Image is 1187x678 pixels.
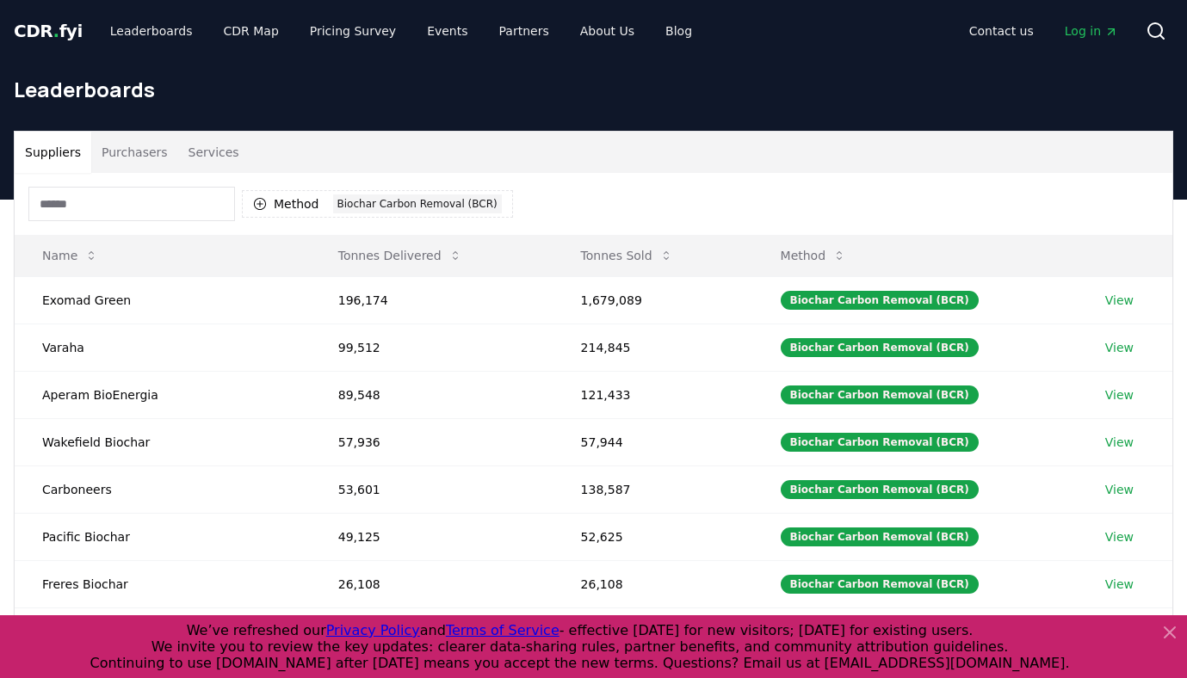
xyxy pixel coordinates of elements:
td: 1,679,089 [553,276,753,324]
td: 34,437 [553,607,753,655]
a: Contact us [955,15,1048,46]
td: 26,108 [553,560,753,607]
a: Partners [485,15,563,46]
td: Exomad Green [15,276,311,324]
a: Log in [1051,15,1132,46]
div: Biochar Carbon Removal (BCR) [781,291,979,310]
a: Events [413,15,481,46]
a: View [1105,434,1134,451]
a: View [1105,481,1134,498]
td: 57,936 [311,418,553,465]
td: 23,718 [311,607,553,655]
div: Biochar Carbon Removal (BCR) [781,527,979,546]
nav: Main [96,15,706,46]
td: Aperam BioEnergia [15,371,311,418]
td: 196,174 [311,276,553,324]
button: Purchasers [91,132,178,173]
button: Suppliers [15,132,91,173]
button: MethodBiochar Carbon Removal (BCR) [242,190,513,218]
td: 214,845 [553,324,753,371]
a: View [1105,528,1134,545]
a: View [1105,339,1134,356]
a: View [1105,576,1134,593]
span: CDR fyi [14,21,83,41]
td: 138,587 [553,465,753,513]
button: Name [28,238,112,273]
td: 52,625 [553,513,753,560]
a: CDR.fyi [14,19,83,43]
button: Tonnes Delivered [325,238,476,273]
td: 89,548 [311,371,553,418]
td: 26,108 [311,560,553,607]
button: Tonnes Sold [567,238,687,273]
td: 53,601 [311,465,553,513]
a: Pricing Survey [296,15,410,46]
td: 121,433 [553,371,753,418]
a: Leaderboards [96,15,207,46]
div: Biochar Carbon Removal (BCR) [781,575,979,594]
nav: Main [955,15,1132,46]
a: About Us [566,15,648,46]
div: Biochar Carbon Removal (BCR) [781,338,979,357]
td: Pacific Biochar [15,513,311,560]
button: Method [767,238,861,273]
td: 49,125 [311,513,553,560]
span: Log in [1065,22,1118,40]
a: CDR Map [210,15,293,46]
h1: Leaderboards [14,76,1173,103]
div: Biochar Carbon Removal (BCR) [333,194,502,213]
button: Services [178,132,250,173]
td: Freres Biochar [15,560,311,607]
div: Biochar Carbon Removal (BCR) [781,385,979,404]
div: Biochar Carbon Removal (BCR) [781,480,979,499]
td: 57,944 [553,418,753,465]
a: Blog [652,15,706,46]
a: View [1105,386,1134,404]
td: Planboo [15,607,311,655]
td: Varaha [15,324,311,371]
div: Biochar Carbon Removal (BCR) [781,433,979,452]
a: View [1105,292,1134,309]
td: Wakefield Biochar [15,418,311,465]
td: 99,512 [311,324,553,371]
td: Carboneers [15,465,311,513]
span: . [53,21,59,41]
